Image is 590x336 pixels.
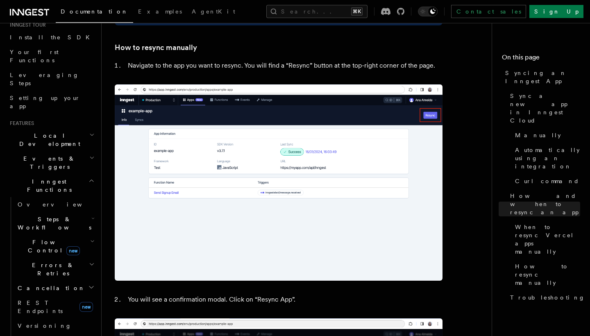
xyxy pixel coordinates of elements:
[10,49,59,64] span: Your first Functions
[14,258,96,281] button: Errors & Retries
[507,89,580,128] a: Sync a new app in Inngest Cloud
[7,22,46,28] span: Inngest tour
[502,52,580,66] h4: On this page
[418,7,438,16] button: Toggle dark mode
[515,131,561,139] span: Manually
[14,318,96,333] a: Versioning
[351,7,363,16] kbd: ⌘K
[512,174,580,188] a: Curl command
[451,5,526,18] a: Contact sales
[125,294,442,305] li: You will see a confirmation modal. Click on “Resync App”.
[14,284,85,292] span: Cancellation
[125,60,442,71] li: Navigate to the app you want to resync. You will find a “Resync” button at the top-right corner o...
[7,45,96,68] a: Your first Functions
[512,143,580,174] a: Automatically using an integration
[66,246,80,255] span: new
[7,174,96,197] button: Inngest Functions
[510,293,585,302] span: Troubleshooting
[14,281,96,295] button: Cancellation
[7,91,96,114] a: Setting up your app
[10,34,95,41] span: Install the SDK
[18,300,63,314] span: REST Endpoints
[507,188,580,220] a: How and when to resync an app
[79,302,93,312] span: new
[7,177,88,194] span: Inngest Functions
[56,2,133,23] a: Documentation
[515,146,580,170] span: Automatically using an integration
[61,8,128,15] span: Documentation
[512,220,580,259] a: When to resync Vercel apps manually
[505,69,580,85] span: Syncing an Inngest App
[7,30,96,45] a: Install the SDK
[515,262,580,287] span: How to resync manually
[115,84,442,281] img: Inngest Cloud screen with resync app button
[14,238,90,254] span: Flow Control
[515,177,579,185] span: Curl command
[14,197,96,212] a: Overview
[515,223,580,256] span: When to resync Vercel apps manually
[7,132,89,148] span: Local Development
[7,120,34,127] span: Features
[133,2,187,22] a: Examples
[512,259,580,290] a: How to resync manually
[507,290,580,305] a: Troubleshooting
[10,72,79,86] span: Leveraging Steps
[115,42,197,53] a: How to resync manually
[7,128,96,151] button: Local Development
[18,322,72,329] span: Versioning
[10,95,80,109] span: Setting up your app
[7,154,89,171] span: Events & Triggers
[14,235,96,258] button: Flow Controlnew
[510,92,580,125] span: Sync a new app in Inngest Cloud
[512,128,580,143] a: Manually
[502,66,580,89] a: Syncing an Inngest App
[192,8,235,15] span: AgentKit
[510,192,580,216] span: How and when to resync an app
[7,68,96,91] a: Leveraging Steps
[14,212,96,235] button: Steps & Workflows
[7,151,96,174] button: Events & Triggers
[18,201,102,208] span: Overview
[14,215,91,232] span: Steps & Workflows
[14,295,96,318] a: REST Endpointsnew
[14,261,89,277] span: Errors & Retries
[138,8,182,15] span: Examples
[266,5,368,18] button: Search...⌘K
[529,5,583,18] a: Sign Up
[187,2,240,22] a: AgentKit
